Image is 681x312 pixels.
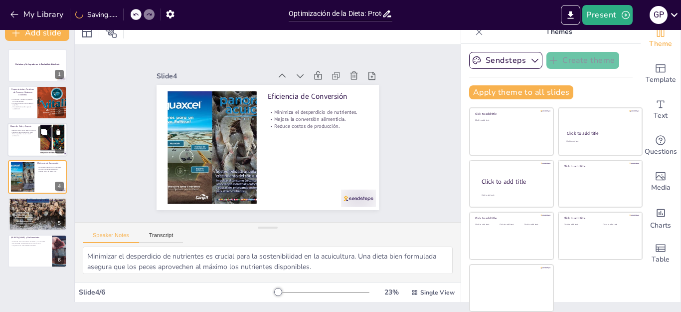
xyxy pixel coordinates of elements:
div: 5 [8,198,67,231]
span: Table [652,254,670,265]
p: Reduce costos de producción. [37,170,64,172]
div: Slide 4 / 6 [79,288,274,297]
button: Add slide [5,25,69,41]
p: Actúan en funciones enzimáticas. [11,206,64,208]
div: Add a table [641,236,681,272]
div: 23 % [379,288,403,297]
p: Requerimientos varían según la especie. [10,129,37,131]
textarea: Minimizar el desperdicio de nutrientes es crucial para la sostenibilidad en la acuicultura. Una d... [83,247,453,274]
div: 4 [8,160,67,193]
p: Una dieta balanceada mejora la rentabilidad. [11,106,34,109]
span: Questions [645,146,677,157]
p: Funciones Clave de las Proteínas en la Biología de los Peces [11,199,64,202]
p: Minimiza el desperdicio de nutrientes. [37,167,64,169]
div: 3 [7,123,67,157]
button: Create theme [546,52,619,69]
div: 2 [55,107,64,116]
div: G P [650,6,668,24]
strong: Proteínas y Su Impacto en la Rentabilidad Acuícola [15,63,60,65]
div: Click to add title [475,216,546,220]
div: Click to add text [603,224,634,226]
button: G P [650,5,668,25]
div: 1 [55,70,64,79]
div: Click to add text [475,224,498,226]
p: Reduce costos de producción. [268,123,368,130]
div: 3 [55,144,64,153]
span: Position [105,26,117,38]
p: [PERSON_NAME] y No Esenciales [11,236,49,239]
span: Text [654,110,668,121]
p: La cantidad y calidad de proteínas son fundamentales. [11,98,34,102]
button: Export to PowerPoint [561,5,580,25]
span: Template [646,74,676,85]
div: Add charts and graphs [641,200,681,236]
div: 1 [8,49,67,82]
div: Click to add title [475,112,546,116]
p: Importancia en la formulación de dietas. [11,245,49,247]
p: Vitales para el crecimiento y reparación. [11,204,64,206]
div: Click to add text [475,119,546,122]
div: 4 [55,182,64,191]
span: Charts [650,220,671,231]
div: Click to add title [564,216,635,220]
button: Duplicate Slide [38,126,50,138]
div: Get real-time input from your audience [641,128,681,164]
p: Themes [487,20,631,44]
button: My Library [7,6,68,22]
button: Present [582,5,632,25]
p: Mejora la conversión alimenticia. [37,169,64,171]
div: 2 [8,86,67,119]
div: 6 [8,235,67,268]
span: Media [651,182,671,193]
p: Minimiza el desperdicio de nutrientes. [268,109,368,116]
div: Click to add body [482,194,544,196]
button: Delete Slide [52,126,64,138]
span: Single View [420,289,455,297]
p: Requerimientos Proteicos de Peces en Sistemas Acuícolas [11,88,34,96]
input: Insert title [289,6,382,21]
button: Transcript [139,232,183,243]
p: La formulación de la dieta debe ser específica. [11,102,34,106]
p: Necesidad de aminoácidos esenciales en la dieta. [11,243,49,245]
p: Dietas específicas maximizan el rendimiento. [10,133,37,137]
div: Add text boxes [641,92,681,128]
div: Saving...... [75,10,117,19]
div: Click to add text [564,224,595,226]
div: Slide 4 [157,71,271,81]
div: Click to add title [482,177,545,186]
div: Click to add title [567,130,633,136]
div: Click to add text [524,224,546,226]
button: Sendsteps [469,52,542,69]
p: Mejora la conversión alimenticia. [268,116,368,123]
div: Click to add title [564,164,635,168]
div: Add images, graphics, shapes or video [641,164,681,200]
p: Eficiencia de Conversión [268,91,368,102]
p: Las etapas de vida afectan la dieta. [10,131,37,133]
div: Add ready made slides [641,56,681,92]
p: Diferencia entre aminoácidos esenciales y no esenciales. [11,241,49,243]
div: Change the overall theme [641,20,681,56]
div: Click to add text [500,224,522,226]
span: Theme [649,38,672,49]
p: Eficiencia de Conversión [37,162,64,165]
p: Etapa de Vida y Especie [10,124,37,127]
div: Layout [79,24,95,40]
button: Speaker Notes [83,232,139,243]
div: 5 [55,219,64,228]
div: 6 [55,256,64,265]
button: Apply theme to all slides [469,85,573,99]
div: Click to add text [566,140,633,143]
p: Soporte inmunológico y transporte. [11,208,64,210]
